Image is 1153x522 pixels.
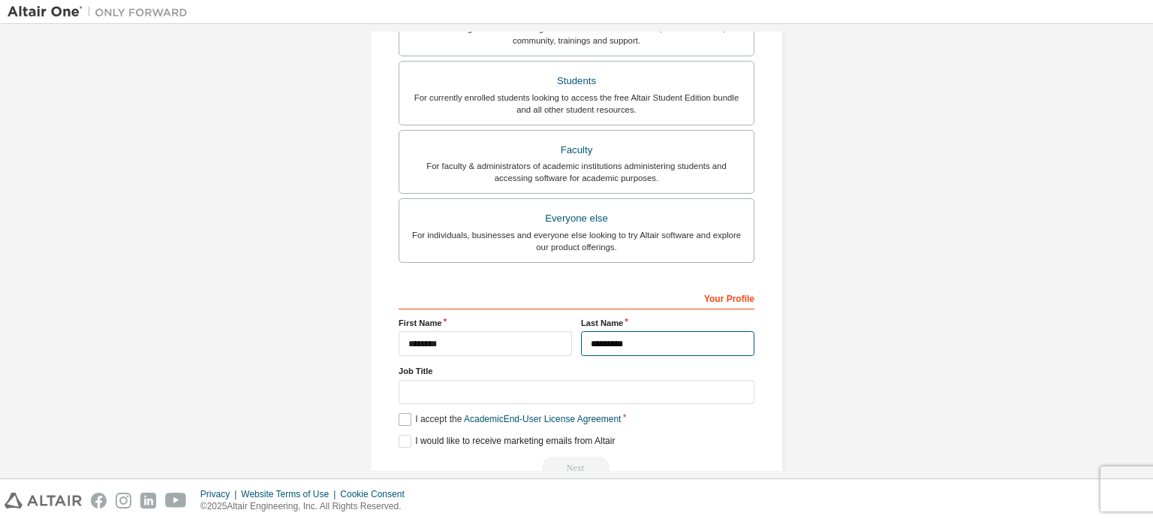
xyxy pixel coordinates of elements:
[200,488,241,500] div: Privacy
[581,317,754,329] label: Last Name
[408,92,745,116] div: For currently enrolled students looking to access the free Altair Student Edition bundle and all ...
[408,160,745,184] div: For faculty & administrators of academic institutions administering students and accessing softwa...
[91,493,107,508] img: facebook.svg
[408,208,745,229] div: Everyone else
[340,488,413,500] div: Cookie Consent
[8,5,195,20] img: Altair One
[116,493,131,508] img: instagram.svg
[464,414,621,424] a: Academic End-User License Agreement
[399,285,754,309] div: Your Profile
[399,317,572,329] label: First Name
[5,493,82,508] img: altair_logo.svg
[200,500,414,513] p: © 2025 Altair Engineering, Inc. All Rights Reserved.
[399,435,615,448] label: I would like to receive marketing emails from Altair
[140,493,156,508] img: linkedin.svg
[408,71,745,92] div: Students
[408,140,745,161] div: Faculty
[165,493,187,508] img: youtube.svg
[399,365,754,377] label: Job Title
[399,413,621,426] label: I accept the
[408,229,745,253] div: For individuals, businesses and everyone else looking to try Altair software and explore our prod...
[241,488,340,500] div: Website Terms of Use
[408,23,745,47] div: For existing customers looking to access software downloads, HPC resources, community, trainings ...
[399,457,754,479] div: Read and acccept EULA to continue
